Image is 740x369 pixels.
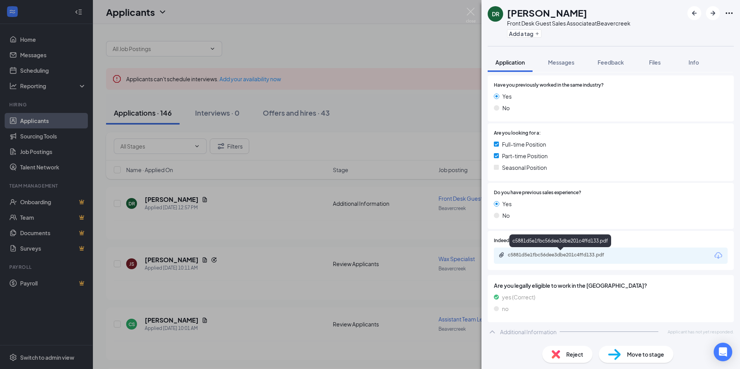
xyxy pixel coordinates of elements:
[502,163,547,172] span: Seasonal Position
[502,140,546,149] span: Full-time Position
[495,59,525,66] span: Application
[689,59,699,66] span: Info
[498,252,505,258] svg: Paperclip
[502,104,510,112] span: No
[502,211,510,220] span: No
[502,200,512,208] span: Yes
[714,343,732,361] div: Open Intercom Messenger
[708,9,718,18] svg: ArrowRight
[687,6,701,20] button: ArrowLeftNew
[598,59,624,66] span: Feedback
[502,304,509,313] span: no
[706,6,720,20] button: ArrowRight
[492,10,499,18] div: DR
[494,281,728,290] span: Are you legally eligible to work in the [GEOGRAPHIC_DATA]?
[725,9,734,18] svg: Ellipses
[714,251,723,260] svg: Download
[494,82,604,89] span: Have you previously worked in the same industry?
[649,59,661,66] span: Files
[507,19,630,27] div: Front Desk Guest Sales Associate at Beavercreek
[535,31,540,36] svg: Plus
[668,328,734,335] span: Applicant has not yet responded.
[500,328,557,336] div: Additional Information
[627,350,664,359] span: Move to stage
[507,29,541,38] button: PlusAdd a tag
[494,130,541,137] span: Are you looking for a:
[488,327,497,337] svg: ChevronUp
[498,252,624,259] a: Paperclipc5881d5e1fbc56dee3dbe201c4ffd133.pdf
[494,237,528,244] span: Indeed Resume
[508,252,616,258] div: c5881d5e1fbc56dee3dbe201c4ffd133.pdf
[566,350,583,359] span: Reject
[502,293,535,301] span: yes (Correct)
[502,152,548,160] span: Part-time Position
[509,234,611,247] div: c5881d5e1fbc56dee3dbe201c4ffd133.pdf
[548,59,574,66] span: Messages
[502,92,512,101] span: Yes
[507,6,587,19] h1: [PERSON_NAME]
[690,9,699,18] svg: ArrowLeftNew
[494,189,581,196] span: Do you have previous sales experience?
